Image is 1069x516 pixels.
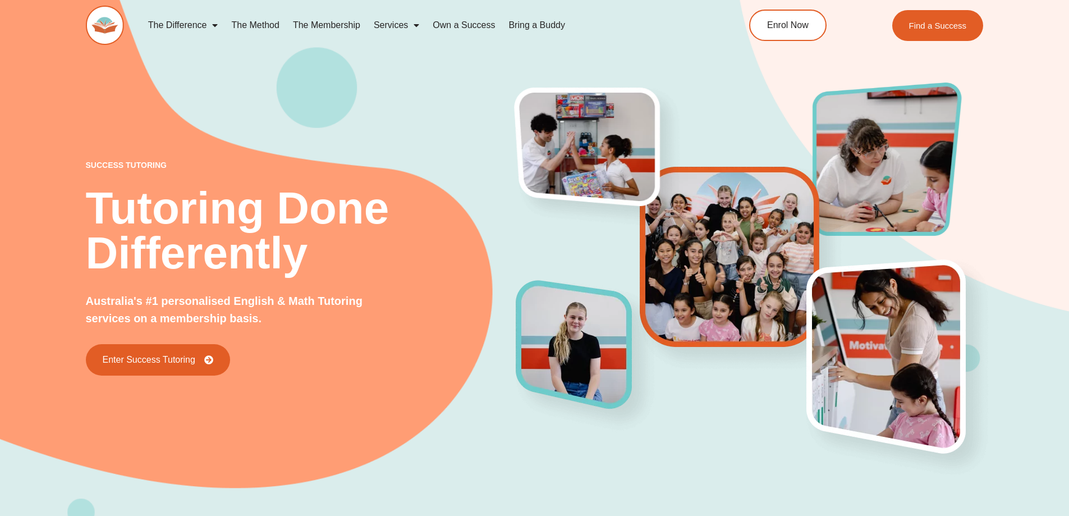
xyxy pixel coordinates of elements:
[141,12,698,38] nav: Menu
[909,21,967,30] span: Find a Success
[426,12,502,38] a: Own a Success
[86,344,230,376] a: Enter Success Tutoring
[141,12,225,38] a: The Difference
[86,293,401,327] p: Australia's #1 personalised English & Math Tutoring services on a membership basis.
[86,186,517,276] h2: Tutoring Done Differently
[502,12,572,38] a: Bring a Buddy
[86,161,517,169] p: success tutoring
[367,12,426,38] a: Services
[767,21,809,30] span: Enrol Now
[286,12,367,38] a: The Membership
[892,10,984,41] a: Find a Success
[224,12,286,38] a: The Method
[103,355,195,364] span: Enter Success Tutoring
[749,10,827,41] a: Enrol Now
